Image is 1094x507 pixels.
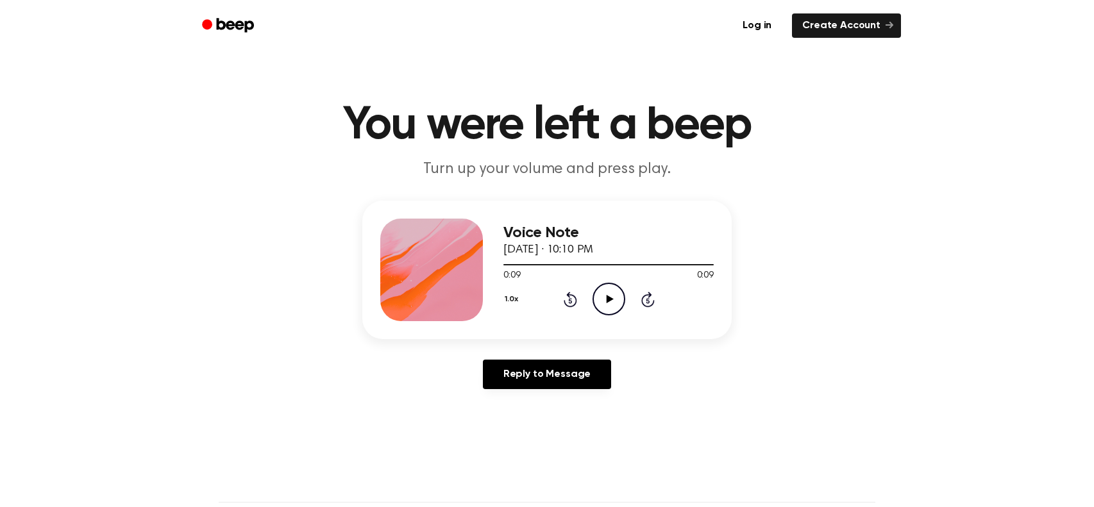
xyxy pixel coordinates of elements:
[503,244,593,256] span: [DATE] · 10:10 PM
[697,269,714,283] span: 0:09
[301,159,793,180] p: Turn up your volume and press play.
[193,13,265,38] a: Beep
[219,103,875,149] h1: You were left a beep
[503,269,520,283] span: 0:09
[792,13,901,38] a: Create Account
[503,224,714,242] h3: Voice Note
[503,288,523,310] button: 1.0x
[483,360,611,389] a: Reply to Message
[730,11,784,40] a: Log in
